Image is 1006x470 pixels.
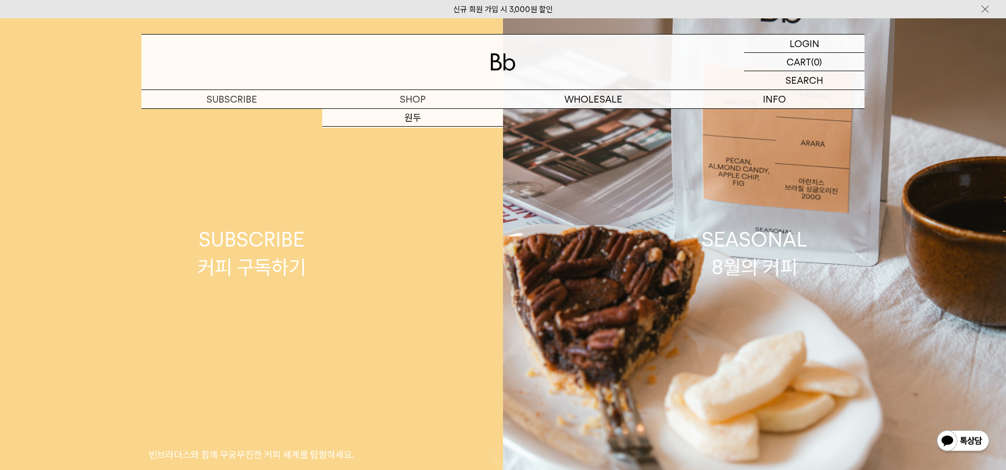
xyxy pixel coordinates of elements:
[744,53,865,71] a: CART (0)
[786,53,811,71] p: CART
[785,71,823,89] p: SEARCH
[684,90,865,108] p: INFO
[322,109,503,127] a: 원두
[503,90,684,108] p: WHOLESALE
[744,35,865,53] a: LOGIN
[490,53,516,71] img: 로고
[141,90,322,108] a: SUBSCRIBE
[936,429,990,454] img: 카카오톡 채널 1:1 채팅 버튼
[811,53,822,71] p: (0)
[453,5,553,14] a: 신규 회원 가입 시 3,000원 할인
[790,35,819,52] p: LOGIN
[322,127,503,144] a: 드립백/콜드브루/캡슐
[322,90,503,108] a: SHOP
[198,226,306,281] div: SUBSCRIBE 커피 구독하기
[702,226,807,281] div: SEASONAL 8월의 커피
